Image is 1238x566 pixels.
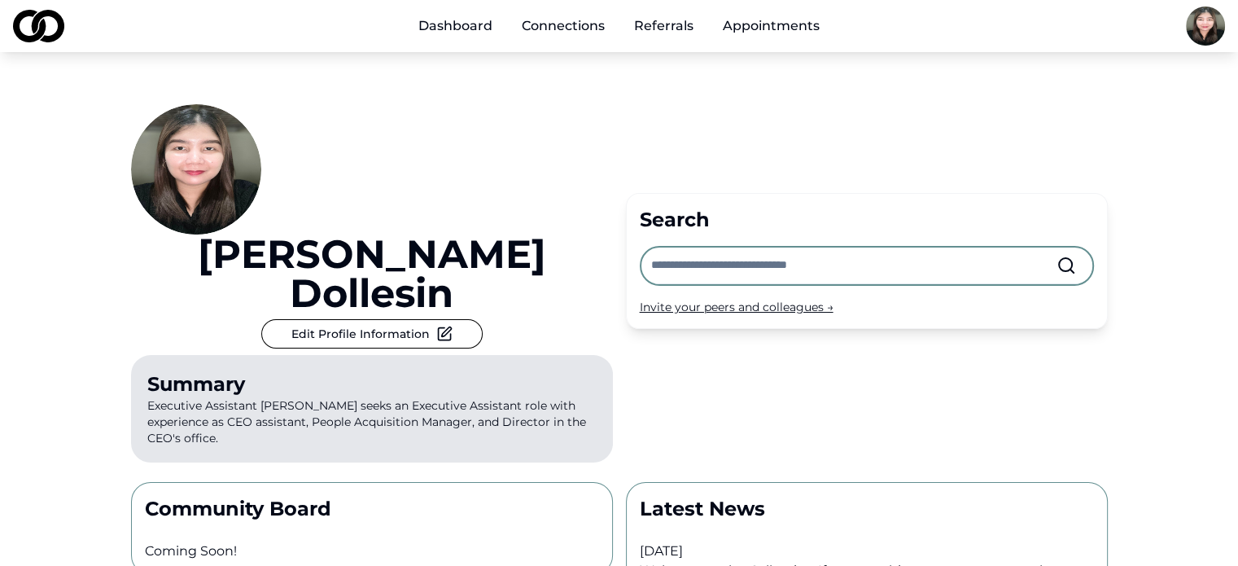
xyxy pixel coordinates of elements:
[145,496,599,522] p: Community Board
[405,10,505,42] a: Dashboard
[13,10,64,42] img: logo
[1186,7,1225,46] img: c5a994b8-1df4-4c55-a0c5-fff68abd3c00-Kim%20Headshot-profile_picture.jpg
[261,319,483,349] button: Edit Profile Information
[131,235,613,313] a: [PERSON_NAME] Dollesin
[131,355,613,463] p: Executive Assistant [PERSON_NAME] seeks an Executive Assistant role with experience as CEO assist...
[621,10,706,42] a: Referrals
[640,299,1094,315] div: Invite your peers and colleagues →
[145,542,599,561] p: Coming Soon!
[509,10,618,42] a: Connections
[147,371,597,397] div: Summary
[131,104,261,235] img: c5a994b8-1df4-4c55-a0c5-fff68abd3c00-Kim%20Headshot-profile_picture.jpg
[405,10,833,42] nav: Main
[640,496,1094,522] p: Latest News
[640,207,1094,233] div: Search
[710,10,833,42] a: Appointments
